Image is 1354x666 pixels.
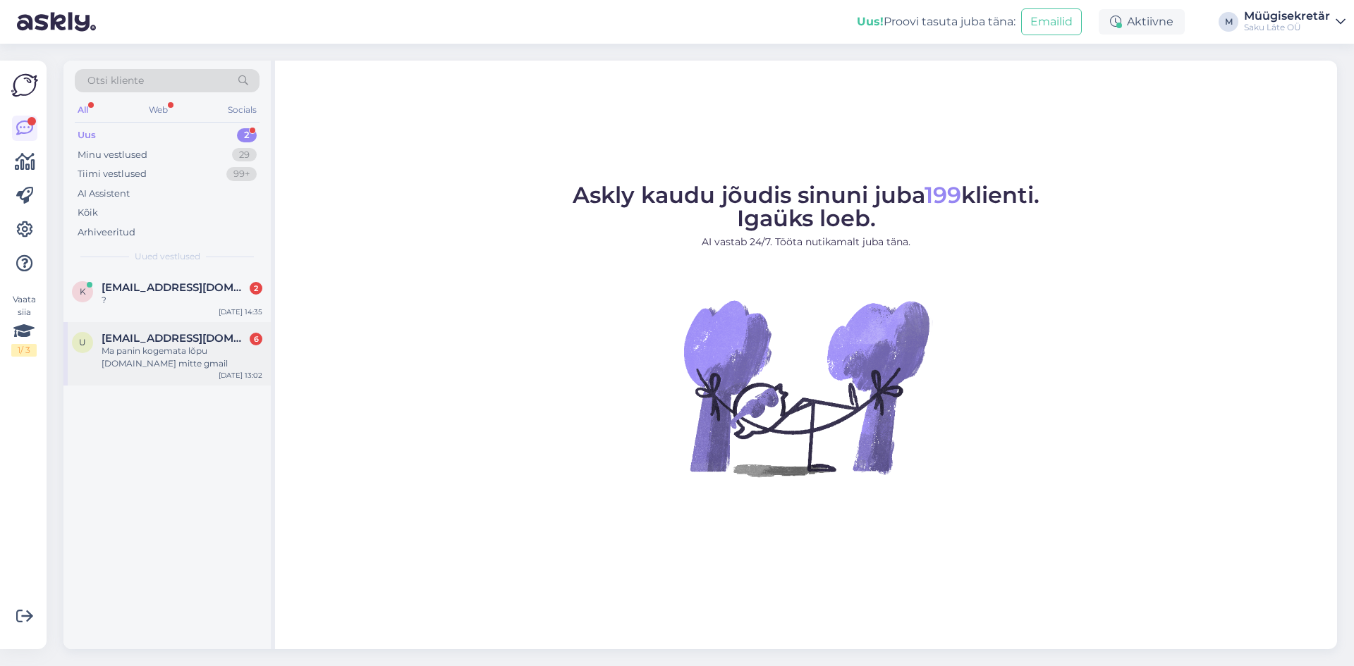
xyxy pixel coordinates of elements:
[250,333,262,345] div: 6
[75,101,91,119] div: All
[78,206,98,220] div: Kõik
[226,167,257,181] div: 99+
[573,181,1039,232] span: Askly kaudu jõudis sinuni juba klienti. Igaüks loeb.
[1244,11,1330,22] div: Müügisekretär
[925,181,961,209] span: 199
[1021,8,1082,35] button: Emailid
[79,337,86,347] span: u
[573,235,1039,249] p: AI vastab 24/7. Tööta nutikamalt juba täna.
[102,281,248,294] span: kristjan827@gmail.com
[146,101,171,119] div: Web
[87,73,144,88] span: Otsi kliente
[11,293,37,357] div: Vaata siia
[857,15,884,28] b: Uus!
[1244,11,1346,33] a: MüügisekretärSaku Läte OÜ
[1219,12,1238,32] div: M
[237,128,257,142] div: 2
[232,148,257,162] div: 29
[78,226,135,240] div: Arhiveeritud
[78,167,147,181] div: Tiimi vestlused
[250,282,262,295] div: 2
[11,72,38,99] img: Askly Logo
[102,345,262,370] div: Ma panin kogemata lõpu [DOMAIN_NAME] mitte gmail
[857,13,1015,30] div: Proovi tasuta juba täna:
[135,250,200,263] span: Uued vestlused
[78,187,130,201] div: AI Assistent
[219,370,262,381] div: [DATE] 13:02
[102,332,248,345] span: uusmaannaliisa@gmail.com
[78,148,147,162] div: Minu vestlused
[225,101,260,119] div: Socials
[80,286,86,297] span: k
[219,307,262,317] div: [DATE] 14:35
[679,261,933,514] img: No Chat active
[1099,9,1185,35] div: Aktiivne
[78,128,96,142] div: Uus
[102,294,262,307] div: ?
[11,344,37,357] div: 1 / 3
[1244,22,1330,33] div: Saku Läte OÜ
